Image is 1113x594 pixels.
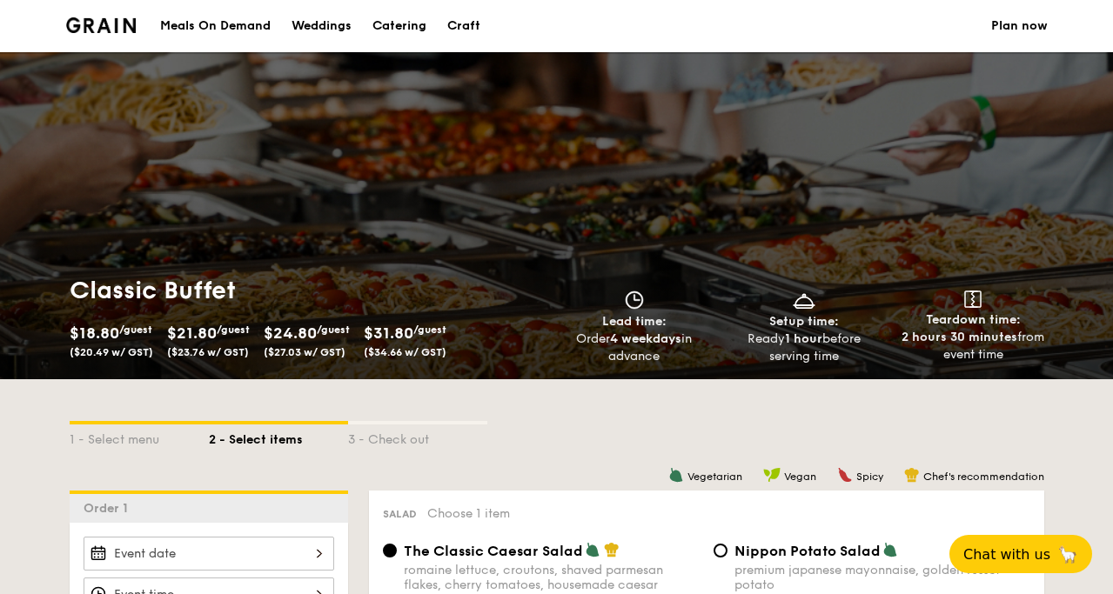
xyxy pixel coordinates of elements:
div: Ready before serving time [726,330,882,365]
span: /guest [217,324,250,336]
span: Chat with us [963,546,1050,563]
span: Lead time: [602,314,667,329]
a: Logotype [66,17,137,33]
button: Chat with us🦙 [949,535,1092,573]
input: Nippon Potato Saladpremium japanese mayonnaise, golden russet potato [714,544,727,557]
div: 3 - Check out [348,424,487,449]
span: /guest [317,324,350,336]
span: Spicy [856,471,883,483]
span: ($34.66 w/ GST) [364,346,446,358]
img: icon-vegan.f8ff3823.svg [763,467,781,483]
span: ($20.49 w/ GST) [70,346,153,358]
span: 🦙 [1057,544,1078,564]
span: Nippon Potato Salad [734,543,881,559]
span: $21.80 [167,324,217,343]
span: Salad [383,508,417,520]
span: ($27.03 w/ GST) [264,346,345,358]
span: Chef's recommendation [923,471,1044,483]
div: 2 - Select items [209,424,348,449]
strong: 4 weekdays [610,331,681,346]
span: Vegan [784,471,816,483]
img: icon-teardown.65201eee.svg [964,290,982,308]
span: ($23.76 w/ GST) [167,346,249,358]
img: icon-dish.430c3a2e.svg [791,290,817,310]
div: Order in advance [557,330,713,365]
strong: 1 hour [785,331,822,346]
strong: 2 hours 30 minutes [902,330,1017,344]
div: from event time [895,329,1051,364]
span: Choose 1 item [427,506,510,521]
img: icon-spicy.37a8142b.svg [837,467,853,483]
img: Grain [66,17,137,33]
div: 1 - Select menu [70,424,209,449]
input: The Classic Caesar Saladromaine lettuce, croutons, shaved parmesan flakes, cherry tomatoes, house... [383,544,397,557]
h1: Classic Buffet [70,275,550,306]
img: icon-clock.2db775ea.svg [621,290,647,310]
span: Vegetarian [687,471,742,483]
div: premium japanese mayonnaise, golden russet potato [734,563,1030,592]
span: $24.80 [264,324,317,343]
span: Order 1 [84,501,135,516]
span: Setup time: [769,314,839,329]
img: icon-vegetarian.fe4039eb.svg [668,467,684,483]
span: $18.80 [70,324,119,343]
img: icon-vegetarian.fe4039eb.svg [882,542,898,557]
input: Event date [84,537,334,571]
span: $31.80 [364,324,413,343]
span: /guest [413,324,446,336]
img: icon-chef-hat.a58ddaea.svg [604,542,620,557]
span: Teardown time: [926,312,1021,327]
span: The Classic Caesar Salad [404,543,583,559]
img: icon-chef-hat.a58ddaea.svg [904,467,920,483]
img: icon-vegetarian.fe4039eb.svg [585,542,600,557]
span: /guest [119,324,152,336]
